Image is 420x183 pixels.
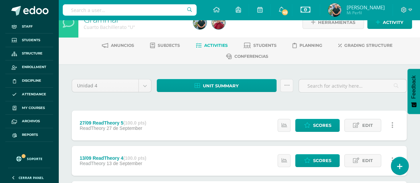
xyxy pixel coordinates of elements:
span: Anuncios [111,43,134,48]
a: Unidad 4 [72,79,151,92]
img: b0319bba9a756ed947e7626d23660255.png [212,16,225,29]
img: 4447a754f8b82caf5a355abd86508926.png [193,16,207,29]
a: Activities [196,40,228,51]
a: Scores [295,119,340,132]
span: Planning [299,43,322,48]
input: Search a user… [63,4,197,16]
span: Feedback [411,75,417,99]
a: Scores [295,154,340,167]
span: ReadTheory [80,126,105,131]
a: Students [244,40,277,51]
span: Students [22,38,40,43]
span: My courses [22,105,45,111]
a: My courses [5,101,53,115]
a: Activity [367,16,412,29]
span: [PERSON_NAME] [346,4,384,11]
span: Enrollment [22,64,46,70]
a: Discipline [5,74,53,88]
span: Students [253,43,277,48]
span: Discipline [22,78,41,83]
span: Archivos [22,119,40,124]
a: Grading structure [338,40,392,51]
span: Cerrar panel [19,175,44,180]
span: 27 de September [107,126,142,131]
span: Activities [204,43,228,48]
a: Soporte [8,150,50,166]
a: Anuncios [102,40,134,51]
span: ReadTheory [80,161,105,166]
span: Herramientas [318,16,355,29]
span: Grading structure [344,43,392,48]
a: Students [5,34,53,47]
a: Attendance [5,88,53,101]
span: Subjects [158,43,180,48]
span: 45 [281,9,289,16]
span: Reports [22,132,38,137]
span: Edit [362,119,373,132]
a: Structure [5,47,53,61]
span: Soporte [27,156,42,161]
a: Planning [293,40,322,51]
span: 13 de September [107,161,142,166]
a: Subjects [150,40,180,51]
span: Mi Perfil [346,10,384,16]
a: Conferencias [226,51,268,62]
strong: (100.0 pts) [123,120,146,126]
img: 4447a754f8b82caf5a355abd86508926.png [328,3,341,17]
a: Enrollment [5,60,53,74]
button: Feedback - Mostrar encuesta [407,69,420,114]
div: 27/09 ReadTheory 5 [80,120,146,126]
span: Attendance [22,92,46,97]
a: Unit summary [157,79,277,92]
span: Staff [22,24,33,29]
strong: (100.0 pts) [123,155,146,161]
span: Activity [383,16,403,29]
a: Herramientas [302,16,364,29]
input: Search for activity here… [299,79,406,92]
span: Scores [313,154,331,167]
span: Unidad 4 [77,79,133,92]
span: Scores [313,119,331,132]
span: Structure [22,51,42,56]
span: Edit [362,154,373,167]
a: Staff [5,20,53,34]
div: 13/09 ReadTheory 4 [80,155,146,161]
span: Unit summary [203,80,239,92]
a: Archivos [5,115,53,128]
div: Cuarto Bachillerato 'U' [84,24,185,30]
span: Conferencias [234,54,268,59]
a: Reports [5,128,53,142]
